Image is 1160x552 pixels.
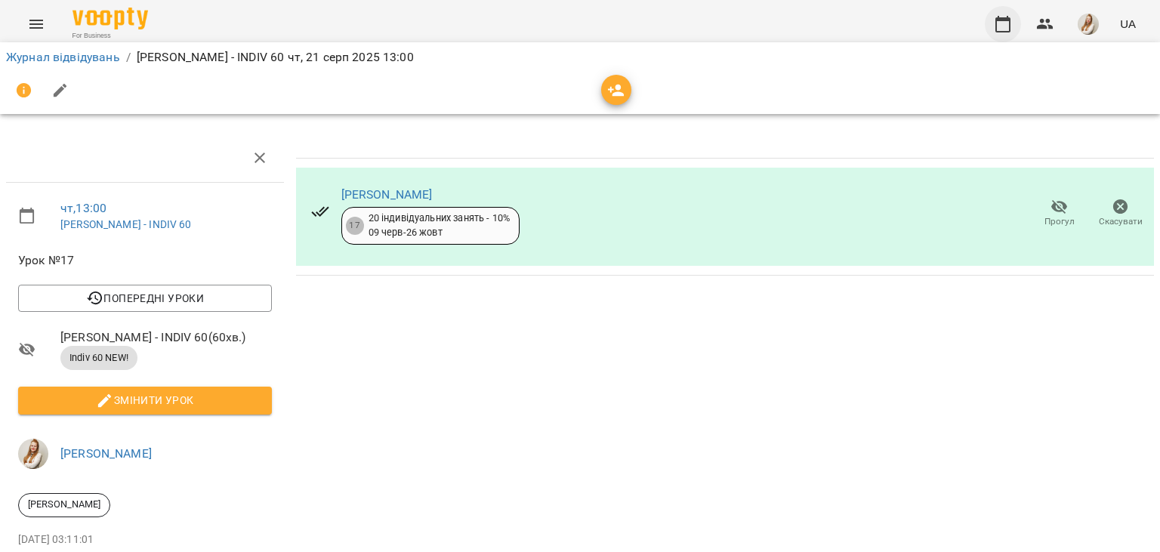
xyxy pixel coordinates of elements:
a: [PERSON_NAME] [341,187,433,202]
span: Скасувати [1099,215,1143,228]
p: [DATE] 03:11:01 [18,532,272,547]
li: / [126,48,131,66]
button: Прогул [1029,193,1090,235]
span: Змінити урок [30,391,260,409]
span: UA [1120,16,1136,32]
span: [PERSON_NAME] - INDIV 60 ( 60 хв. ) [60,328,272,347]
span: For Business [72,31,148,41]
a: чт , 13:00 [60,201,106,215]
button: Попередні уроки [18,285,272,312]
button: Menu [18,6,54,42]
div: [PERSON_NAME] [18,493,110,517]
a: Журнал відвідувань [6,50,120,64]
nav: breadcrumb [6,48,1154,66]
span: Прогул [1044,215,1075,228]
a: [PERSON_NAME] [60,446,152,461]
span: Попередні уроки [30,289,260,307]
p: [PERSON_NAME] - INDIV 60 чт, 21 серп 2025 13:00 [137,48,414,66]
button: Скасувати [1090,193,1151,235]
img: Voopty Logo [72,8,148,29]
span: [PERSON_NAME] [19,498,110,511]
div: 17 [346,217,364,235]
a: [PERSON_NAME] - INDIV 60 [60,218,192,230]
img: db46d55e6fdf8c79d257263fe8ff9f52.jpeg [1078,14,1099,35]
div: 20 індивідуальних занять - 10% 09 черв - 26 жовт [369,211,510,239]
span: Урок №17 [18,251,272,270]
button: Змінити урок [18,387,272,414]
span: Indiv 60 NEW! [60,351,137,365]
button: UA [1114,10,1142,38]
img: db46d55e6fdf8c79d257263fe8ff9f52.jpeg [18,439,48,469]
